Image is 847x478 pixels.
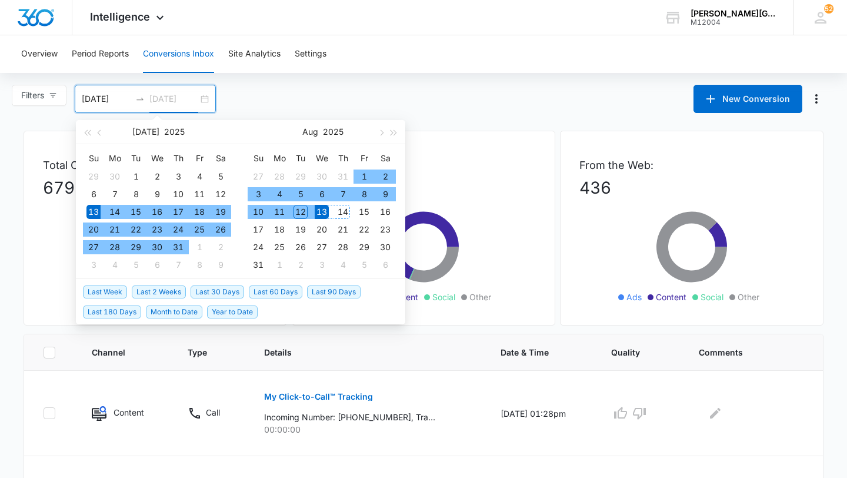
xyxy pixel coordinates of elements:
[168,256,189,274] td: 2025-08-07
[146,306,202,318] span: Month to Date
[90,11,150,23] span: Intelligence
[357,258,371,272] div: 5
[171,258,185,272] div: 7
[432,291,455,303] span: Social
[189,238,210,256] td: 2025-08-01
[315,223,329,237] div: 20
[486,371,597,456] td: [DATE] 01:28pm
[311,238,332,256] td: 2025-08-27
[86,205,101,219] div: 13
[264,393,373,401] p: My Click-to-Call™ Tracking
[72,35,129,73] button: Period Reports
[146,256,168,274] td: 2025-08-06
[354,221,375,238] td: 2025-08-22
[125,238,146,256] td: 2025-07-29
[375,149,396,168] th: Sa
[290,203,311,221] td: 2025-08-12
[375,168,396,185] td: 2025-08-02
[357,170,371,184] div: 1
[248,256,269,274] td: 2025-08-31
[108,240,122,254] div: 28
[86,240,101,254] div: 27
[336,240,350,254] div: 28
[214,187,228,201] div: 12
[210,256,231,274] td: 2025-08-09
[294,258,308,272] div: 2
[210,185,231,203] td: 2025-07-12
[108,170,122,184] div: 30
[43,157,268,173] p: Total Conversions:
[150,240,164,254] div: 30
[168,168,189,185] td: 2025-07-03
[189,203,210,221] td: 2025-07-18
[357,223,371,237] div: 22
[83,306,141,318] span: Last 180 Days
[125,256,146,274] td: 2025-08-05
[143,35,214,73] button: Conversions Inbox
[272,205,286,219] div: 11
[210,203,231,221] td: 2025-07-19
[336,187,350,201] div: 7
[311,175,536,200] p: 243
[149,92,198,105] input: End date
[332,185,354,203] td: 2025-08-07
[214,205,228,219] div: 19
[171,170,185,184] div: 3
[336,223,350,237] div: 21
[311,157,536,173] p: From Calls:
[129,240,143,254] div: 29
[21,89,44,102] span: Filters
[375,203,396,221] td: 2025-08-16
[125,185,146,203] td: 2025-07-08
[378,205,392,219] div: 16
[92,346,142,358] span: Channel
[132,120,159,144] button: [DATE]
[290,221,311,238] td: 2025-08-19
[354,168,375,185] td: 2025-08-01
[824,4,833,14] div: notifications count
[294,205,308,219] div: 12
[210,149,231,168] th: Sa
[228,35,281,73] button: Site Analytics
[248,185,269,203] td: 2025-08-03
[83,238,104,256] td: 2025-07-27
[706,404,725,423] button: Edit Comments
[83,256,104,274] td: 2025-08-03
[146,168,168,185] td: 2025-07-02
[168,221,189,238] td: 2025-07-24
[251,170,265,184] div: 27
[375,238,396,256] td: 2025-08-30
[357,187,371,201] div: 8
[248,221,269,238] td: 2025-08-17
[375,256,396,274] td: 2025-09-06
[104,256,125,274] td: 2025-08-04
[83,221,104,238] td: 2025-07-20
[311,185,332,203] td: 2025-08-06
[150,205,164,219] div: 16
[108,187,122,201] div: 7
[248,168,269,185] td: 2025-07-27
[251,205,265,219] div: 10
[210,221,231,238] td: 2025-07-26
[691,18,776,26] div: account id
[189,168,210,185] td: 2025-07-04
[83,185,104,203] td: 2025-07-06
[272,170,286,184] div: 28
[150,223,164,237] div: 23
[129,187,143,201] div: 8
[192,258,206,272] div: 8
[168,185,189,203] td: 2025-07-10
[214,223,228,237] div: 26
[125,221,146,238] td: 2025-07-22
[192,205,206,219] div: 18
[83,149,104,168] th: Su
[269,221,290,238] td: 2025-08-18
[336,170,350,184] div: 31
[171,240,185,254] div: 31
[86,187,101,201] div: 6
[378,240,392,254] div: 30
[336,258,350,272] div: 4
[332,203,354,221] td: 2025-08-14
[189,185,210,203] td: 2025-07-11
[579,157,804,173] p: From the Web:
